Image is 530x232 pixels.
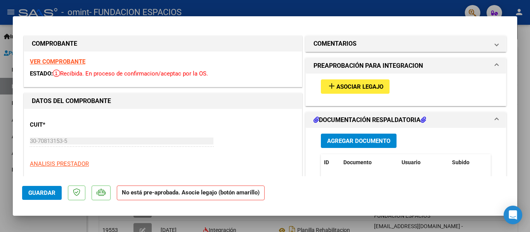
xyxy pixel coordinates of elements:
button: Agregar Documento [321,134,397,148]
span: ANALISIS PRESTADOR [30,160,89,167]
span: Documento [343,159,372,165]
datatable-header-cell: Subido [449,154,488,171]
span: ESTADO: [30,70,53,77]
span: Usuario [402,159,421,165]
strong: DATOS DEL COMPROBANTE [32,97,111,105]
button: Asociar Legajo [321,79,390,94]
p: FUNDACION ESPACIOS [30,174,296,183]
div: Open Intercom Messenger [504,206,522,224]
h1: PREAPROBACIÓN PARA INTEGRACION [313,61,423,70]
button: Guardar [22,186,62,200]
span: ID [324,159,329,165]
strong: No está pre-aprobada. Asocie legajo (botón amarillo) [117,186,265,201]
span: Agregar Documento [327,137,390,144]
div: PREAPROBACIÓN PARA INTEGRACION [306,74,506,106]
mat-icon: add [327,81,336,91]
strong: COMPROBANTE [32,40,77,47]
span: Guardar [28,189,55,196]
span: Asociar Legajo [336,83,383,90]
datatable-header-cell: ID [321,154,340,171]
datatable-header-cell: Documento [340,154,398,171]
p: CUIT [30,120,110,129]
a: VER COMPROBANTE [30,58,85,65]
h1: COMENTARIOS [313,39,357,48]
span: Subido [452,159,469,165]
datatable-header-cell: Usuario [398,154,449,171]
mat-expansion-panel-header: COMENTARIOS [306,36,506,52]
datatable-header-cell: Acción [488,154,527,171]
span: Recibida. En proceso de confirmacion/aceptac por la OS. [53,70,208,77]
h1: DOCUMENTACIÓN RESPALDATORIA [313,115,426,125]
mat-expansion-panel-header: PREAPROBACIÓN PARA INTEGRACION [306,58,506,74]
mat-expansion-panel-header: DOCUMENTACIÓN RESPALDATORIA [306,112,506,128]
